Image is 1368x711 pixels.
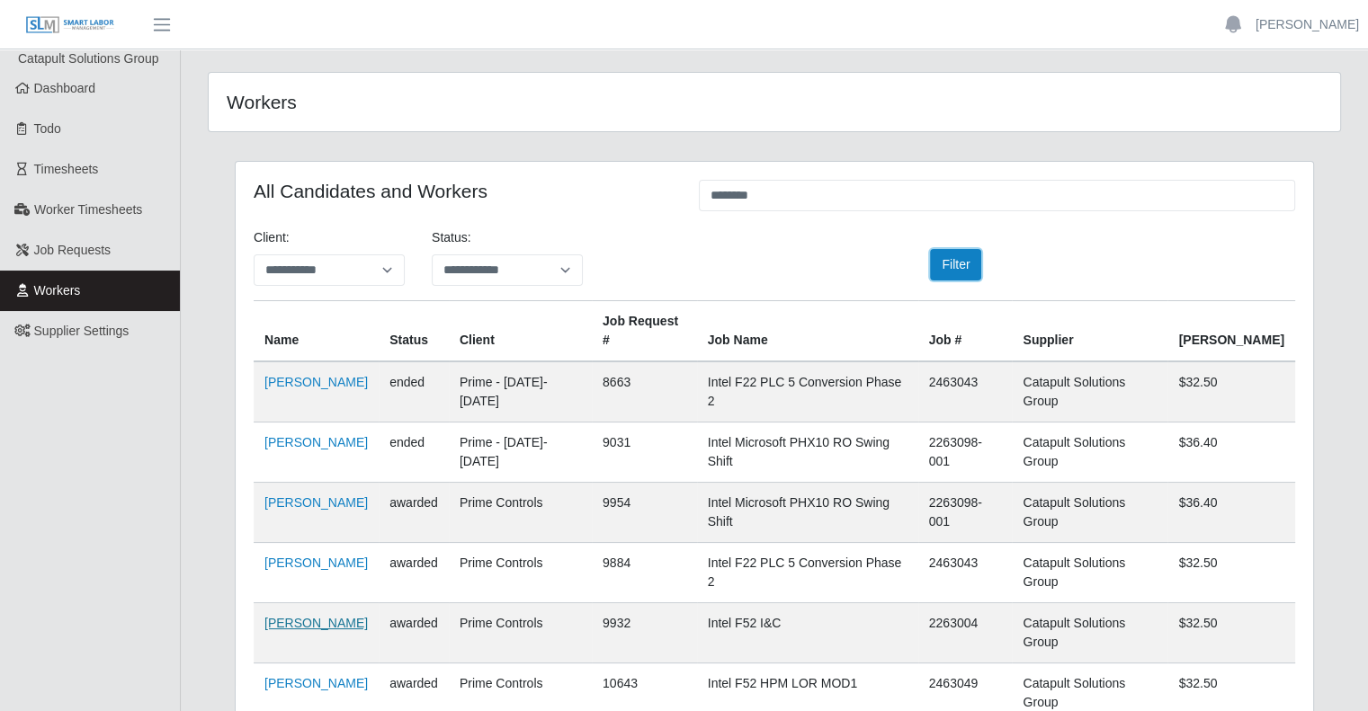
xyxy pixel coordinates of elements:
td: 8663 [592,361,697,422]
td: Intel Microsoft PHX10 RO Swing Shift [697,422,918,483]
td: Prime - [DATE]-[DATE] [449,361,592,422]
label: Status: [432,228,471,247]
label: Client: [254,228,290,247]
span: Todo [34,121,61,136]
button: Filter [930,249,981,280]
td: 2463043 [918,543,1013,603]
a: [PERSON_NAME] [264,375,368,389]
th: Job Request # [592,301,697,362]
td: Catapult Solutions Group [1012,603,1167,663]
td: 9884 [592,543,697,603]
th: Client [449,301,592,362]
img: SLM Logo [25,15,115,35]
h4: All Candidates and Workers [254,180,672,202]
td: 2263098-001 [918,422,1013,483]
td: ended [379,422,449,483]
h4: Workers [227,91,667,113]
span: Job Requests [34,243,112,257]
td: $36.40 [1167,483,1295,543]
td: Prime Controls [449,543,592,603]
span: Catapult Solutions Group [18,51,158,66]
td: 2263098-001 [918,483,1013,543]
td: Catapult Solutions Group [1012,483,1167,543]
td: 9932 [592,603,697,663]
a: [PERSON_NAME] [1256,15,1359,34]
td: 2263004 [918,603,1013,663]
td: Intel Microsoft PHX10 RO Swing Shift [697,483,918,543]
a: [PERSON_NAME] [264,435,368,449]
td: 2463043 [918,361,1013,422]
td: Catapult Solutions Group [1012,543,1167,603]
th: Supplier [1012,301,1167,362]
a: [PERSON_NAME] [264,616,368,630]
td: Catapult Solutions Group [1012,361,1167,422]
td: $36.40 [1167,422,1295,483]
td: awarded [379,543,449,603]
td: Intel F52 I&C [697,603,918,663]
td: 9031 [592,422,697,483]
td: awarded [379,483,449,543]
span: Timesheets [34,162,99,176]
th: Name [254,301,379,362]
td: Intel F22 PLC 5 Conversion Phase 2 [697,361,918,422]
td: Prime Controls [449,603,592,663]
td: $32.50 [1167,603,1295,663]
span: Worker Timesheets [34,202,142,217]
th: Status [379,301,449,362]
a: [PERSON_NAME] [264,676,368,690]
td: Intel F22 PLC 5 Conversion Phase 2 [697,543,918,603]
span: Supplier Settings [34,324,130,338]
td: $32.50 [1167,543,1295,603]
th: Job # [918,301,1013,362]
a: [PERSON_NAME] [264,495,368,510]
td: ended [379,361,449,422]
td: $32.50 [1167,361,1295,422]
th: Job Name [697,301,918,362]
td: 9954 [592,483,697,543]
td: Prime Controls [449,483,592,543]
td: Prime - [DATE]-[DATE] [449,422,592,483]
th: [PERSON_NAME] [1167,301,1295,362]
td: awarded [379,603,449,663]
span: Workers [34,283,81,298]
a: [PERSON_NAME] [264,555,368,570]
span: Dashboard [34,81,96,95]
td: Catapult Solutions Group [1012,422,1167,483]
